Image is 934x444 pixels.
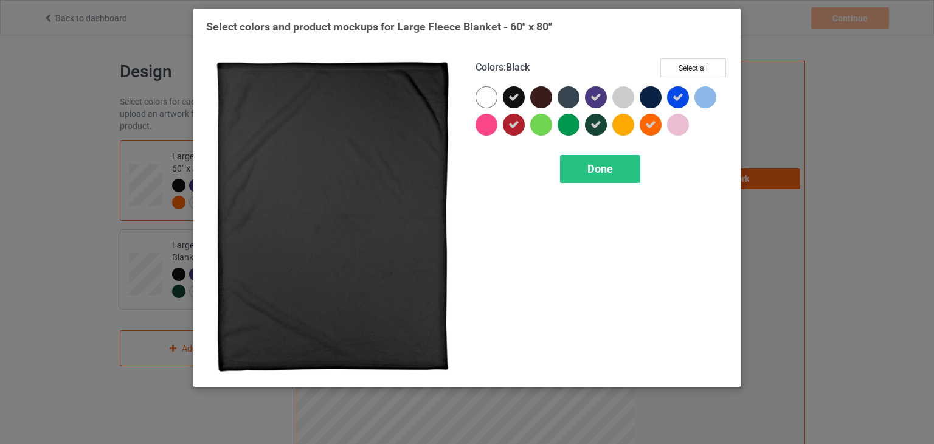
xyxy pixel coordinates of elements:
[660,58,726,77] button: Select all
[206,58,458,374] img: regular.jpg
[476,61,503,73] span: Colors
[506,61,530,73] span: Black
[206,20,552,33] span: Select colors and product mockups for Large Fleece Blanket - 60" x 80"
[587,162,613,175] span: Done
[476,61,530,74] h4: :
